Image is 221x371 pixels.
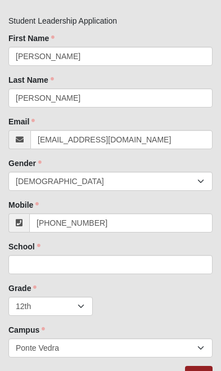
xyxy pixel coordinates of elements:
label: Mobile [8,199,39,211]
label: Grade [8,283,37,294]
label: Email [8,116,35,127]
label: Last Name [8,74,54,86]
label: First Name [8,33,55,44]
div: Student Leadership Application [8,15,213,357]
label: School [8,241,40,252]
label: Campus [8,324,45,336]
label: Gender [8,158,42,169]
